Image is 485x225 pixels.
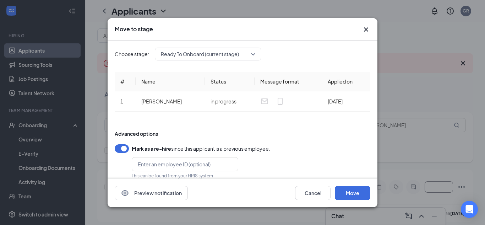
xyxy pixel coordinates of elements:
[205,91,255,112] td: in progress
[276,97,284,106] svg: MobileSms
[132,157,238,171] input: Enter an employee ID (optional)
[115,186,188,200] button: EyePreview notification
[260,97,269,106] svg: Email
[362,25,370,34] svg: Cross
[205,72,255,91] th: Status
[115,72,136,91] th: #
[115,25,153,33] h3: Move to stage
[362,25,370,34] button: Close
[295,186,331,200] button: Cancel
[115,130,370,137] div: Advanced options
[322,91,370,112] td: [DATE]
[322,72,370,91] th: Applied on
[136,91,205,112] td: [PERSON_NAME]
[136,72,205,91] th: Name
[161,49,239,59] span: Ready To Onboard (current stage)
[121,188,129,197] svg: Eye
[461,201,478,218] div: Open Intercom Messenger
[132,145,171,152] b: Mark as a re-hire
[132,173,238,179] div: This can be found from your HRIS system
[255,72,322,91] th: Message format
[132,144,270,153] div: since this applicant is a previous employee.
[120,98,123,105] span: 1
[115,50,149,58] span: Choose stage:
[335,186,370,200] button: Move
